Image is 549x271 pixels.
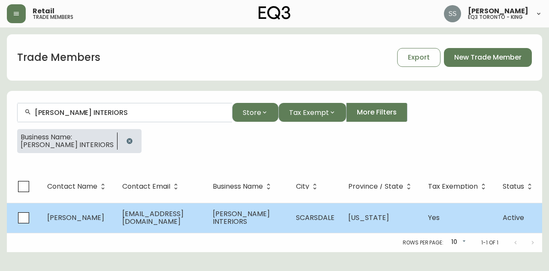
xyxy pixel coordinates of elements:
[403,239,443,247] p: Rows per page:
[468,15,523,20] h5: eq3 toronto - king
[213,184,263,189] span: Business Name
[232,103,278,122] button: Store
[397,48,440,67] button: Export
[428,183,489,190] span: Tax Exemption
[122,209,184,226] span: [EMAIL_ADDRESS][DOMAIN_NAME]
[33,15,73,20] h5: trade members
[296,184,309,189] span: City
[346,103,407,122] button: More Filters
[348,184,403,189] span: Province / State
[278,103,346,122] button: Tax Exempt
[428,213,440,223] span: Yes
[33,8,54,15] span: Retail
[213,209,270,226] span: [PERSON_NAME] INTERIORS
[468,8,528,15] span: [PERSON_NAME]
[503,213,524,223] span: Active
[348,213,389,223] span: [US_STATE]
[444,48,532,67] button: New Trade Member
[296,183,320,190] span: City
[122,184,170,189] span: Contact Email
[17,50,100,65] h1: Trade Members
[454,53,522,62] span: New Trade Member
[357,108,397,117] span: More Filters
[289,107,329,118] span: Tax Exempt
[503,184,524,189] span: Status
[259,6,290,20] img: logo
[503,183,535,190] span: Status
[35,108,225,117] input: Search
[47,213,104,223] span: [PERSON_NAME]
[348,183,414,190] span: Province / State
[243,107,261,118] span: Store
[428,184,478,189] span: Tax Exemption
[213,183,274,190] span: Business Name
[21,133,114,141] span: Business Name:
[21,141,114,149] span: [PERSON_NAME] INTERIORS
[481,239,498,247] p: 1-1 of 1
[408,53,430,62] span: Export
[296,213,335,223] span: SCARSDALE
[447,235,468,250] div: 10
[122,183,181,190] span: Contact Email
[444,5,461,22] img: f1b6f2cda6f3b51f95337c5892ce6799
[47,184,97,189] span: Contact Name
[47,183,109,190] span: Contact Name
